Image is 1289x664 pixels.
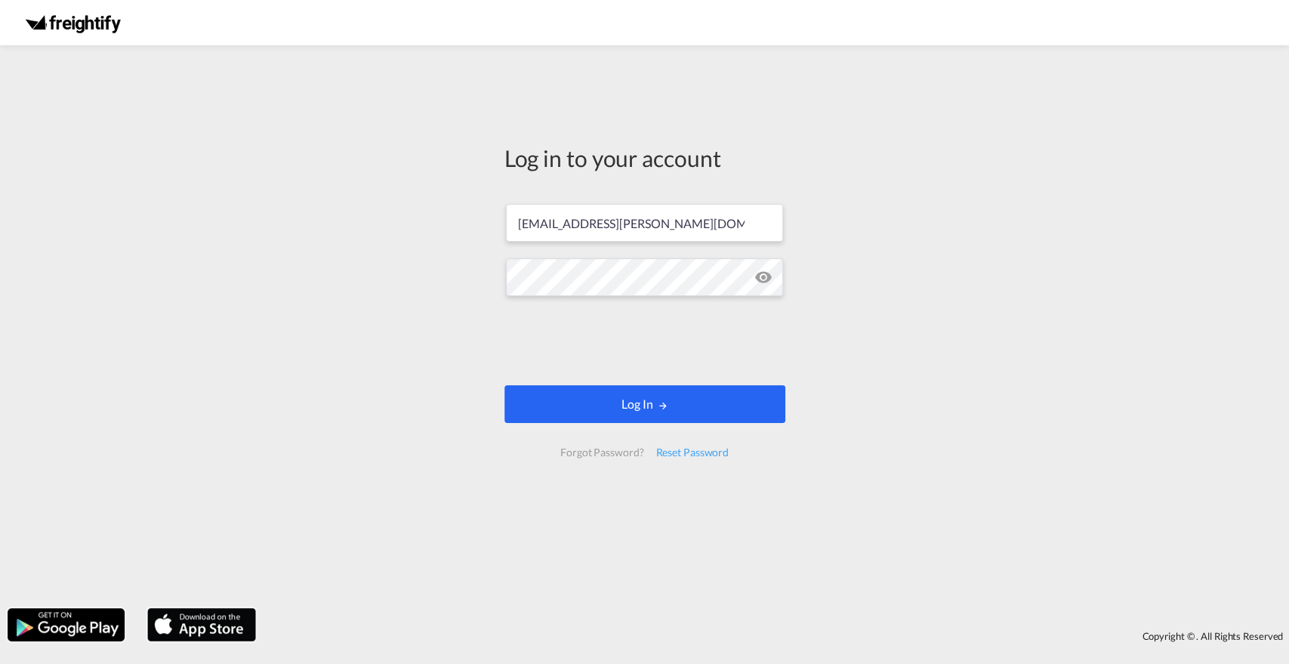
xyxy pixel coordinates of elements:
[146,607,257,643] img: apple.png
[754,268,772,286] md-icon: icon-eye-off
[23,6,125,40] img: 174eade0818d11f0a363573f706af363.png
[504,385,785,423] button: LOGIN
[504,142,785,174] div: Log in to your account
[264,623,1289,649] div: Copyright © . All Rights Reserved
[6,607,126,643] img: google.png
[530,311,760,370] iframe: reCAPTCHA
[649,439,735,466] div: Reset Password
[554,439,649,466] div: Forgot Password?
[506,204,783,242] input: Enter email/phone number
